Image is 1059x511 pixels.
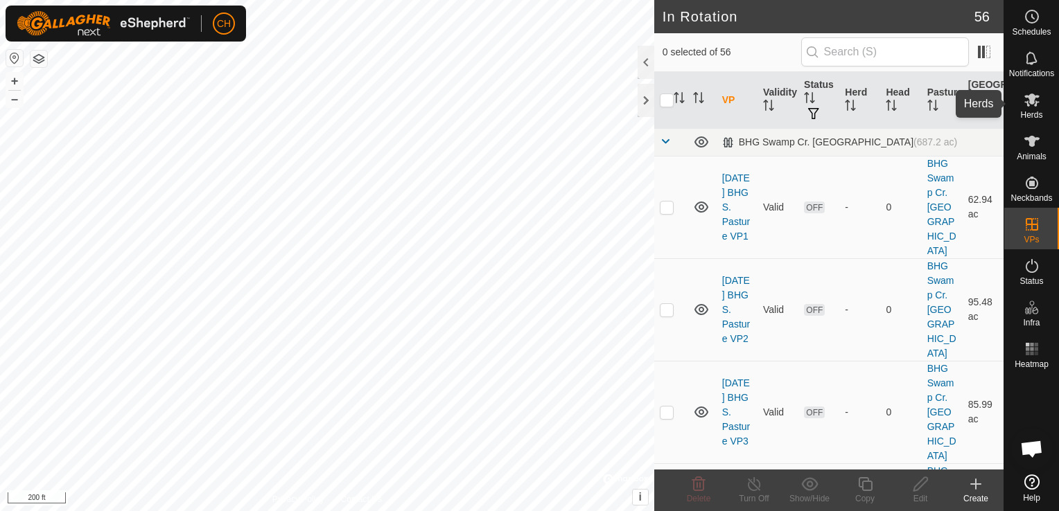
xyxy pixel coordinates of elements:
span: Herds [1020,111,1042,119]
button: i [633,490,648,505]
th: [GEOGRAPHIC_DATA] Area [963,72,1004,129]
div: - [845,405,875,420]
p-sorticon: Activate to sort [968,109,979,120]
img: Gallagher Logo [17,11,190,36]
span: Infra [1023,319,1040,327]
div: Show/Hide [782,492,837,505]
div: Create [948,492,1004,505]
div: Copy [837,492,893,505]
span: OFF [804,201,825,213]
th: Pasture [922,72,963,129]
a: BHG Swamp Cr. [GEOGRAPHIC_DATA] [927,260,956,359]
a: [DATE] BHG S. Pasture VP1 [722,172,750,242]
a: Contact Us [341,493,382,505]
a: Help [1004,469,1059,508]
td: 62.94 ac [963,156,1004,258]
span: 0 selected of 56 [663,45,801,60]
th: Status [798,72,839,129]
input: Search (S) [801,37,969,66]
a: [DATE] BHG S. Pasture VP3 [722,377,750,447]
span: CH [217,17,231,31]
div: Edit [893,492,948,505]
p-sorticon: Activate to sort [693,94,704,105]
span: (687.2 ac) [913,136,957,147]
span: Animals [1017,152,1047,161]
button: + [6,73,23,89]
span: 56 [974,6,990,27]
a: BHG Swamp Cr. [GEOGRAPHIC_DATA] [927,158,956,256]
td: Valid [758,361,798,463]
span: Help [1023,494,1040,502]
div: - [845,303,875,317]
span: Neckbands [1010,194,1052,202]
td: 0 [880,156,921,258]
div: - [845,200,875,215]
p-sorticon: Activate to sort [804,94,815,105]
div: BHG Swamp Cr. [GEOGRAPHIC_DATA] [722,136,957,148]
p-sorticon: Activate to sort [927,102,938,113]
div: Turn Off [726,492,782,505]
span: OFF [804,406,825,418]
span: i [639,491,642,503]
p-sorticon: Activate to sort [845,102,856,113]
td: 0 [880,258,921,361]
td: Valid [758,156,798,258]
a: BHG Swamp Cr. [GEOGRAPHIC_DATA] [927,363,956,461]
span: Heatmap [1015,360,1049,368]
p-sorticon: Activate to sort [674,94,685,105]
th: Herd [839,72,880,129]
button: – [6,91,23,107]
td: 0 [880,361,921,463]
a: Privacy Policy [272,493,324,505]
p-sorticon: Activate to sort [886,102,897,113]
th: Validity [758,72,798,129]
h2: In Rotation [663,8,974,25]
a: [DATE] BHG S. Pasture VP2 [722,275,750,344]
th: Head [880,72,921,129]
button: Map Layers [30,51,47,67]
td: 95.48 ac [963,258,1004,361]
p-sorticon: Activate to sort [763,102,774,113]
td: Valid [758,258,798,361]
button: Reset Map [6,50,23,66]
th: VP [717,72,758,129]
span: Status [1019,277,1043,285]
span: VPs [1024,235,1039,244]
span: OFF [804,304,825,316]
td: 85.99 ac [963,361,1004,463]
div: Open chat [1011,428,1053,469]
span: Schedules [1012,28,1051,36]
span: Notifications [1009,69,1054,78]
span: Delete [687,494,711,503]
